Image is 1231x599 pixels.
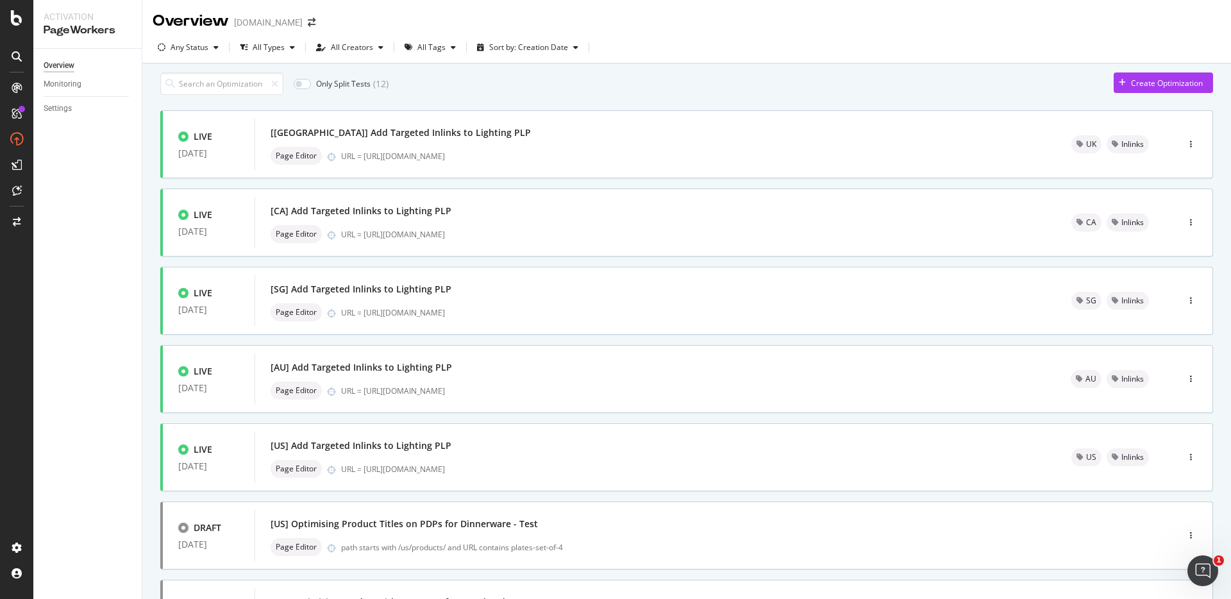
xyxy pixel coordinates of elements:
[276,543,317,551] span: Page Editor
[271,147,322,165] div: neutral label
[271,126,531,139] div: [[GEOGRAPHIC_DATA]] Add Targeted Inlinks to Lighting PLP
[44,102,72,115] div: Settings
[44,10,131,23] div: Activation
[276,387,317,394] span: Page Editor
[271,439,451,452] div: [US] Add Targeted Inlinks to Lighting PLP
[417,44,446,51] div: All Tags
[234,16,303,29] div: [DOMAIN_NAME]
[276,152,317,160] span: Page Editor
[311,37,389,58] button: All Creators
[341,229,1041,240] div: URL = [URL][DOMAIN_NAME]
[194,521,221,534] div: DRAFT
[194,443,212,456] div: LIVE
[271,382,322,400] div: neutral label
[276,465,317,473] span: Page Editor
[271,460,322,478] div: neutral label
[271,538,322,556] div: neutral label
[1187,555,1218,586] iframe: Intercom live chat
[1086,219,1096,226] span: CA
[44,78,81,91] div: Monitoring
[308,18,315,27] div: arrow-right-arrow-left
[276,308,317,316] span: Page Editor
[1085,375,1096,383] span: AU
[194,130,212,143] div: LIVE
[472,37,583,58] button: Sort by: Creation Date
[341,385,1040,396] div: URL = [URL][DOMAIN_NAME]
[316,78,371,89] div: Only Split Tests
[331,44,373,51] div: All Creators
[178,383,239,393] div: [DATE]
[341,542,1123,553] div: path starts with /us/products/ and URL contains plates-set-of-4
[1107,292,1149,310] div: neutral label
[1131,78,1203,89] div: Create Optimization
[171,44,208,51] div: Any Status
[194,365,212,378] div: LIVE
[44,102,133,115] a: Settings
[44,23,131,38] div: PageWorkers
[271,225,322,243] div: neutral label
[178,539,239,550] div: [DATE]
[1086,453,1096,461] span: US
[1107,214,1149,232] div: neutral label
[271,518,538,530] div: [US] Optimising Product Titles on PDPs for Dinnerware - Test
[153,10,229,32] div: Overview
[1071,214,1101,232] div: neutral label
[194,208,212,221] div: LIVE
[271,205,451,217] div: [CA] Add Targeted Inlinks to Lighting PLP
[489,44,568,51] div: Sort by: Creation Date
[1121,219,1144,226] span: Inlinks
[1107,448,1149,466] div: neutral label
[1107,135,1149,153] div: neutral label
[1121,375,1144,383] span: Inlinks
[1086,140,1096,148] span: UK
[160,72,283,95] input: Search an Optimization
[178,461,239,471] div: [DATE]
[1121,297,1144,305] span: Inlinks
[153,37,224,58] button: Any Status
[44,59,133,72] a: Overview
[399,37,461,58] button: All Tags
[1114,72,1213,93] button: Create Optimization
[1071,135,1101,153] div: neutral label
[1121,453,1144,461] span: Inlinks
[341,307,1041,318] div: URL = [URL][DOMAIN_NAME]
[276,230,317,238] span: Page Editor
[194,287,212,299] div: LIVE
[178,226,239,237] div: [DATE]
[1121,140,1144,148] span: Inlinks
[1214,555,1224,566] span: 1
[1071,370,1101,388] div: neutral label
[1107,370,1149,388] div: neutral label
[271,283,451,296] div: [SG] Add Targeted Inlinks to Lighting PLP
[178,148,239,158] div: [DATE]
[373,78,389,90] div: ( 12 )
[341,464,1041,475] div: URL = [URL][DOMAIN_NAME]
[235,37,300,58] button: All Types
[1071,448,1101,466] div: neutral label
[178,305,239,315] div: [DATE]
[44,59,74,72] div: Overview
[44,78,133,91] a: Monitoring
[271,303,322,321] div: neutral label
[1086,297,1096,305] span: SG
[271,361,452,374] div: [AU] Add Targeted Inlinks to Lighting PLP
[1071,292,1101,310] div: neutral label
[253,44,285,51] div: All Types
[341,151,1041,162] div: URL = [URL][DOMAIN_NAME]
